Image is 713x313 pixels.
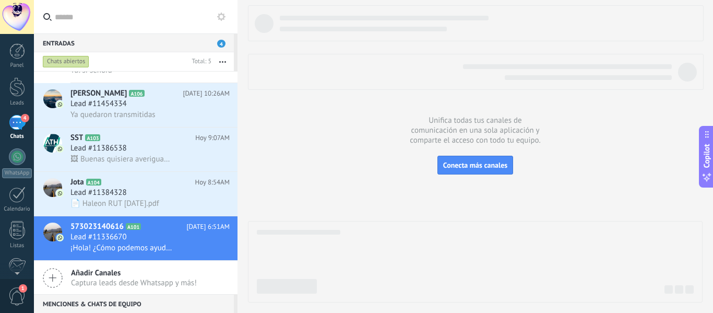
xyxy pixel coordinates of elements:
[85,134,100,141] span: A103
[188,56,211,67] div: Total: 5
[71,268,197,278] span: Añadir Canales
[217,40,225,48] span: 4
[56,145,64,153] img: icon
[2,133,32,140] div: Chats
[129,90,144,97] span: A106
[70,188,127,198] span: Lead #11384328
[70,222,124,232] span: 573023140616
[183,88,230,99] span: [DATE] 10:26AM
[437,156,513,175] button: Conecta más canales
[70,133,83,143] span: SST
[21,114,29,122] span: 4
[70,199,159,208] span: 📄 Haleon RUT [DATE].pdf
[70,154,172,164] span: 🖼 Buenas quisiera averiguar por este desayuno
[2,206,32,213] div: Calendario
[34,127,237,171] a: avatariconSSTA103Hoy 9:07AMLead #11386538🖼 Buenas quisiera averiguar por este desayuno
[71,278,197,288] span: Captura leads desde Whatsapp y más!
[70,177,84,188] span: Jota
[70,99,127,109] span: Lead #11454334
[34,83,237,127] a: avataricon[PERSON_NAME]A106[DATE] 10:26AMLead #11454334Ya quedaron transmitidas
[126,223,141,230] span: A101
[56,101,64,108] img: icon
[19,284,27,293] span: 1
[43,55,89,68] div: Chats abiertos
[34,294,234,313] div: Menciones & Chats de equipo
[195,133,230,143] span: Hoy 9:07AM
[34,172,237,216] a: avatariconJotaA104Hoy 8:54AMLead #11384328📄 Haleon RUT [DATE].pdf
[2,62,32,69] div: Panel
[34,33,234,52] div: Entradas
[56,234,64,241] img: icon
[195,177,230,188] span: Hoy 8:54AM
[34,216,237,260] a: avataricon573023140616A101[DATE] 6:51AMLead #11336670¡Hola! ¿Cómo podemos ayudarte?
[2,168,32,178] div: WhatsApp
[211,52,234,71] button: Más
[70,232,127,242] span: Lead #11336670
[2,100,32,107] div: Leads
[2,242,32,249] div: Listas
[187,222,230,232] span: [DATE] 6:51AM
[443,160,507,170] span: Conecta más canales
[86,179,101,186] span: A104
[70,143,127,154] span: Lead #11386538
[70,243,172,253] span: ¡Hola! ¿Cómo podemos ayudarte?
[70,110,156,120] span: Ya quedaron transmitidas
[70,88,127,99] span: [PERSON_NAME]
[56,190,64,197] img: icon
[702,144,712,168] span: Copilot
